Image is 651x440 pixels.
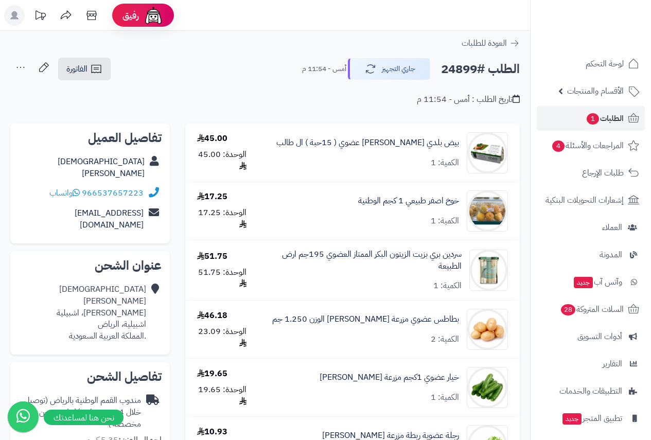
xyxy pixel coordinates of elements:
span: طلبات الإرجاع [582,166,624,180]
div: 19.65 [197,368,227,380]
button: جاري التجهيز [348,58,430,80]
a: المراجعات والأسئلة4 [537,133,645,158]
a: الفاتورة [58,58,111,80]
a: المدونة [537,242,645,267]
div: الكمية: 1 [431,215,459,227]
small: أمس - 11:54 م [302,64,346,74]
span: المراجعات والأسئلة [551,138,624,153]
img: logo-2.png [581,28,641,49]
a: سردين بري بزيت الزيتون البكر الممتاز العضوي 195جم ارض الطبيعة [270,249,462,272]
span: الأقسام والمنتجات [567,84,624,98]
img: 1687747994-WhatsApp%20Image%202023-06-26%20at%205.46.18%20AM-90x90.jpeg [467,190,507,232]
span: رفيق [122,9,139,22]
div: الكمية: 1 [431,392,459,403]
a: بيض بلدي [PERSON_NAME] عضوي ( 15حبة ) ال طالب [276,137,459,149]
a: بطاطس عضوي مزرعة [PERSON_NAME] الوزن 1.250 جم [272,313,459,325]
div: 45.00 [197,133,227,145]
div: 17.25 [197,191,227,203]
div: الكمية: 1 [431,157,459,169]
span: 28 [561,304,575,315]
a: [EMAIL_ADDRESS][DOMAIN_NAME] [75,207,144,231]
span: تطبيق المتجر [561,411,622,426]
span: العملاء [602,220,622,235]
a: إشعارات التحويلات البنكية [537,188,645,213]
span: أدوات التسويق [577,329,622,344]
a: تحديثات المنصة [27,5,53,28]
a: التطبيقات والخدمات [537,379,645,403]
h2: تفاصيل العميل [19,132,162,144]
span: ( طرق شحن مخصصة ) [39,406,141,430]
div: تاريخ الطلب : أمس - 11:54 م [417,94,520,105]
span: السلات المتروكة [560,302,624,316]
img: 1716668033-%D8%AE%D9%8A%D8%A7%D8%B1%20%D8%B9%D8%B6%D9%88%D9%8A%20%D8%A7%D9%84%D8%B4%D9%87%D9%88%D... [467,367,507,408]
span: الفاتورة [66,63,87,75]
a: الطلبات1 [537,106,645,131]
span: جديد [562,413,582,425]
a: [DEMOGRAPHIC_DATA][PERSON_NAME] [58,155,145,180]
div: الوحدة: 45.00 [197,149,247,172]
a: وآتس آبجديد [537,270,645,294]
span: جديد [574,277,593,288]
span: إشعارات التحويلات البنكية [546,193,624,207]
h2: تفاصيل الشحن [19,371,162,383]
div: الوحدة: 23.09 [197,326,247,349]
a: 966537657223 [82,187,144,199]
div: الكمية: 2 [431,333,459,345]
div: 10.93 [197,426,227,438]
div: الوحدة: 51.75 [197,267,247,290]
div: الوحدة: 17.25 [197,207,247,231]
h2: الطلب #24899 [441,59,520,80]
img: 1716597263-xeM9xGoUONr60RPTXgViVQ6UZ3ptNP8kYREKWBhT-90x90.png [467,309,507,350]
span: 1 [587,113,599,125]
a: واتساب [49,187,80,199]
img: 1696865490-sardines_in_olive_oil_1-90x90.jpg [470,250,507,291]
a: السلات المتروكة28 [537,297,645,322]
img: ai-face.png [143,5,164,26]
span: لوحة التحكم [586,57,624,71]
a: خوخ اصفر طبيعي 1 كجم الوطنية [358,195,459,207]
a: طلبات الإرجاع [537,161,645,185]
a: العملاء [537,215,645,240]
span: وآتس آب [573,275,622,289]
a: لوحة التحكم [537,51,645,76]
a: أدوات التسويق [537,324,645,349]
a: خيار عضوي 1كجم مزرعة [PERSON_NAME] [320,372,459,383]
a: التقارير [537,351,645,376]
div: 51.75 [197,251,227,262]
div: مندوب القمم الوطنية بالرياض (توصيل خلال 24-48 ساعه ) [19,395,141,430]
a: تطبيق المتجرجديد [537,406,645,431]
span: 4 [552,140,565,152]
div: الكمية: 1 [433,280,462,292]
div: الوحدة: 19.65 [197,384,247,408]
span: التقارير [603,357,622,371]
span: المدونة [600,248,622,262]
div: 46.18 [197,310,227,322]
a: العودة للطلبات [462,37,520,49]
span: العودة للطلبات [462,37,507,49]
h2: عنوان الشحن [19,259,162,272]
img: 1681470814-XCd6jZ3siCPmeWq7vOepLtpg82NjcjacatttlgHz-90x90.jpg [467,132,507,173]
span: التطبيقات والخدمات [559,384,622,398]
div: [DEMOGRAPHIC_DATA][PERSON_NAME] [PERSON_NAME]، اشبيلية اشبيلية، الرياض .المملكة العربية السعودية [19,284,146,342]
span: الطلبات [586,111,624,126]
